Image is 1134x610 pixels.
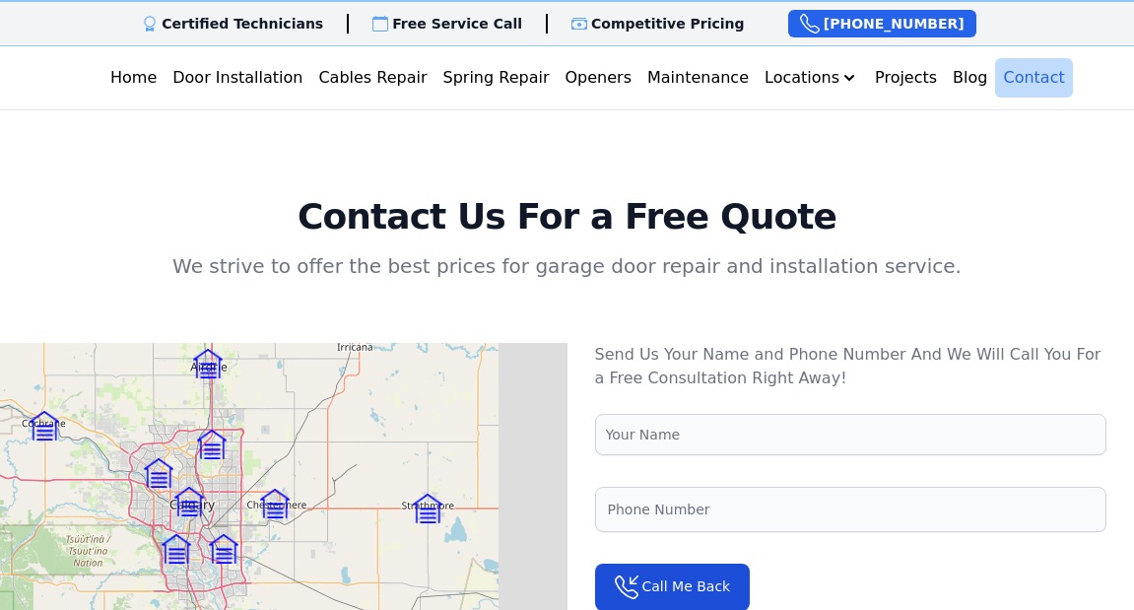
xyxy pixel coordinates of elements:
a: Maintenance [639,58,757,98]
p: Certified Technicians [162,14,323,34]
button: Locations [757,58,867,98]
img: Marker [260,489,290,518]
img: Marker [197,430,227,459]
input: Phone Number [595,487,1107,532]
a: Spring Repair [435,58,558,98]
img: Marker [209,534,238,564]
p: Send Us Your Name and Phone Number And We Will Call You For a Free Consultation Right Away! [595,343,1107,390]
p: Competitive Pricing [591,14,745,34]
input: Your Name [595,414,1107,455]
img: Marker [193,349,223,378]
a: Projects [867,58,945,98]
a: Door Installation [165,58,310,98]
img: Marker [162,534,191,564]
img: Marker [30,411,59,441]
a: Home [102,58,165,98]
a: Contact [995,58,1072,98]
a: Blog [945,58,995,98]
a: Openers [557,58,639,98]
p: Free Service Call [392,14,522,34]
a: Cables Repair [310,58,434,98]
a: [PHONE_NUMBER] [788,10,976,37]
img: Marker [144,458,173,488]
img: Marker [413,494,442,523]
img: Marker [174,487,204,516]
